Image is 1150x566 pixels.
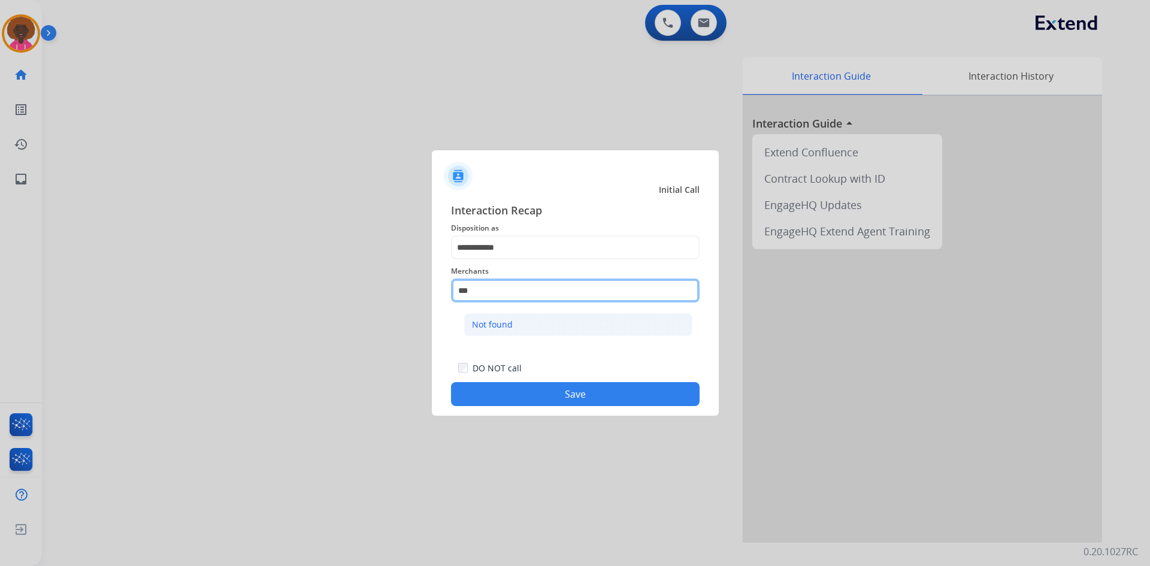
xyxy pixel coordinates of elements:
[451,202,700,221] span: Interaction Recap
[472,319,513,331] div: Not found
[451,221,700,235] span: Disposition as
[451,382,700,406] button: Save
[451,264,700,279] span: Merchants
[659,184,700,196] span: Initial Call
[473,362,522,374] label: DO NOT call
[444,162,473,190] img: contactIcon
[1084,544,1138,559] p: 0.20.1027RC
